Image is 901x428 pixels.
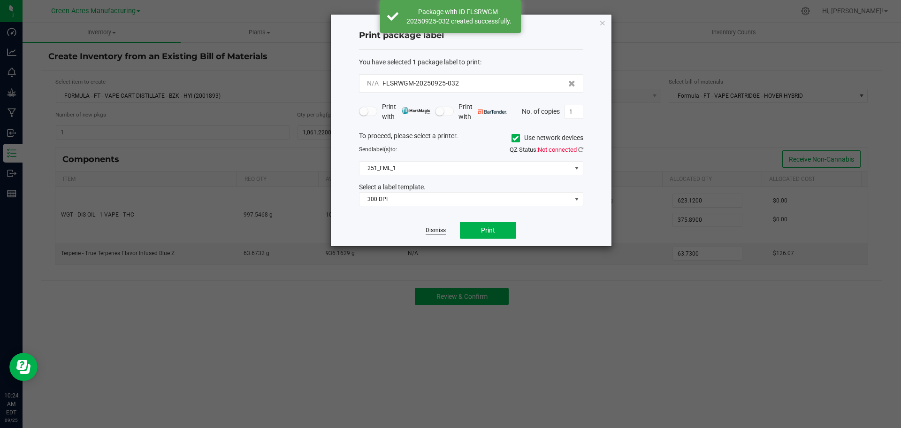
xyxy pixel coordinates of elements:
[382,102,430,122] span: Print with
[510,146,583,153] span: QZ Status:
[458,102,507,122] span: Print with
[522,107,560,115] span: No. of copies
[538,146,577,153] span: Not connected
[367,79,379,87] span: N/A
[352,131,590,145] div: To proceed, please select a printer.
[512,133,583,143] label: Use network devices
[359,30,583,42] h4: Print package label
[402,107,430,114] img: mark_magic_cybra.png
[382,79,459,87] span: FLSRWGM-20250925-032
[9,353,38,381] iframe: Resource center
[359,193,571,206] span: 300 DPI
[372,146,390,153] span: label(s)
[426,226,446,234] a: Dismiss
[352,182,590,192] div: Select a label template.
[460,222,516,239] button: Print
[359,58,480,66] span: You have selected 1 package label to print
[359,57,583,67] div: :
[478,109,507,114] img: bartender.png
[481,226,495,234] span: Print
[359,146,397,153] span: Send to:
[404,7,514,26] div: Package with ID FLSRWGM-20250925-032 created successfully.
[359,162,571,175] span: 251_FML_1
